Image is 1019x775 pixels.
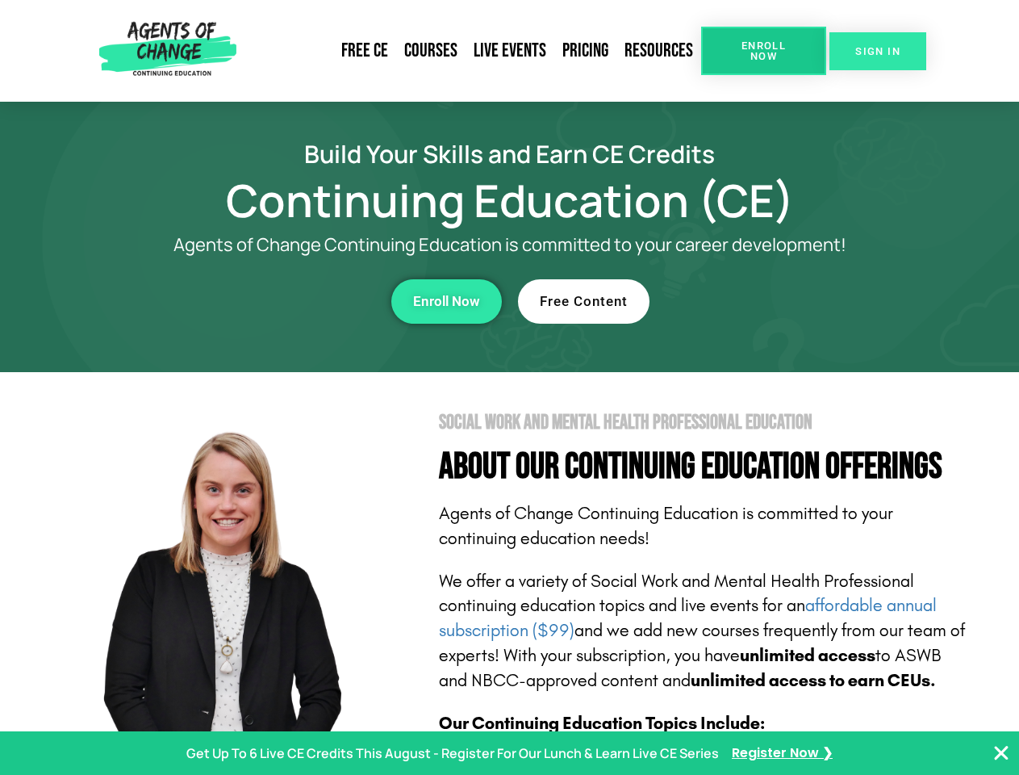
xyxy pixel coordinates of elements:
b: Our Continuing Education Topics Include: [439,713,765,734]
button: Close Banner [992,744,1011,763]
p: Agents of Change Continuing Education is committed to your career development! [115,235,905,255]
a: Courses [396,32,466,69]
h2: Build Your Skills and Earn CE Credits [50,142,970,165]
nav: Menu [243,32,701,69]
a: Resources [616,32,701,69]
a: Pricing [554,32,616,69]
b: unlimited access [740,645,875,666]
h4: About Our Continuing Education Offerings [439,449,970,485]
span: Free Content [540,295,628,308]
span: Enroll Now [413,295,480,308]
a: Live Events [466,32,554,69]
span: Agents of Change Continuing Education is committed to your continuing education needs! [439,503,893,549]
h2: Social Work and Mental Health Professional Education [439,413,970,433]
p: We offer a variety of Social Work and Mental Health Professional continuing education topics and ... [439,569,970,693]
b: unlimited access to earn CEUs. [691,670,936,691]
a: Enroll Now [391,279,502,324]
a: Register Now ❯ [732,742,833,765]
a: SIGN IN [829,32,926,70]
a: Enroll Now [701,27,826,75]
h1: Continuing Education (CE) [50,182,970,219]
span: Enroll Now [727,40,800,61]
a: Free CE [333,32,396,69]
a: Free Content [518,279,649,324]
p: Get Up To 6 Live CE Credits This August - Register For Our Lunch & Learn Live CE Series [186,742,719,765]
span: SIGN IN [855,46,900,57]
